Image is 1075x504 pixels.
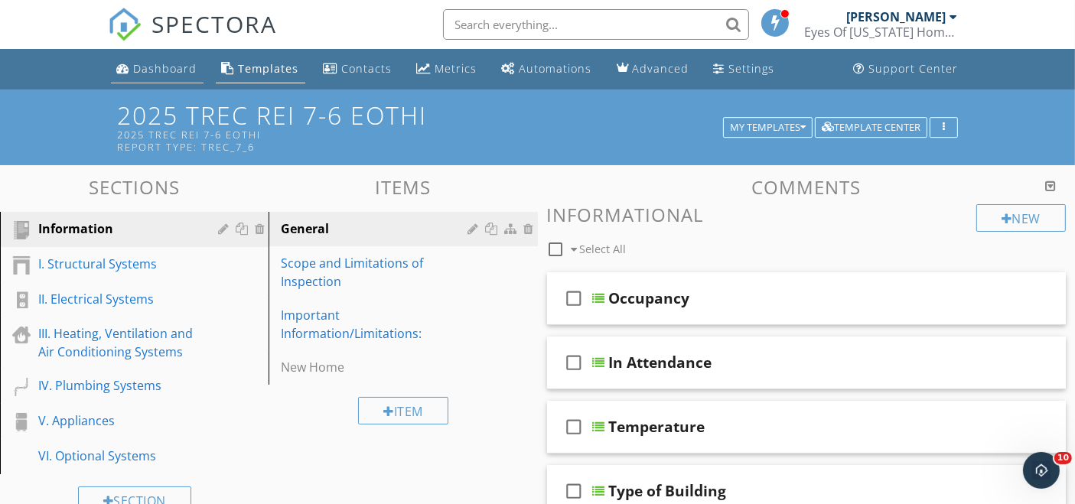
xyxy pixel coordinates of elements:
a: Templates [216,55,305,83]
div: Contacts [342,61,393,76]
div: Temperature [609,418,705,436]
div: Advanced [633,61,689,76]
div: Metrics [435,61,477,76]
a: Support Center [848,55,965,83]
div: I. Structural Systems [38,255,196,273]
span: SPECTORA [152,8,278,40]
h3: Informational [547,204,1067,225]
span: 10 [1054,452,1072,464]
div: Type of Building [609,482,727,500]
div: General [281,219,472,238]
a: Settings [708,55,781,83]
div: Automations [520,61,592,76]
a: Metrics [411,55,484,83]
h1: 2025 TREC REI 7-6 EOTHI [117,102,957,153]
div: 2025 TREC REI 7-6 EOTHI [117,128,728,141]
div: In Attendance [609,353,712,372]
div: Item [358,397,448,424]
i: check_box_outline_blank [562,344,587,381]
div: Support Center [869,61,959,76]
i: check_box_outline_blank [562,408,587,445]
div: IV. Plumbing Systems [38,376,196,395]
div: Scope and Limitations of Inspection [281,254,472,291]
div: [PERSON_NAME] [847,9,946,24]
a: SPECTORA [108,21,278,53]
div: Settings [729,61,775,76]
a: Automations (Basic) [496,55,598,83]
span: Select All [579,242,626,256]
div: Template Center [822,122,920,133]
div: Dashboard [134,61,197,76]
input: Search everything... [443,9,749,40]
button: My Templates [723,117,813,138]
div: VI. Optional Systems [38,447,196,465]
h3: Comments [547,177,1067,197]
div: Occupancy [609,289,690,307]
div: V. Appliances [38,411,196,430]
div: New [976,204,1066,232]
a: Template Center [815,119,927,133]
div: III. Heating, Ventilation and Air Conditioning Systems [38,324,196,361]
div: Templates [239,61,299,76]
a: Contacts [318,55,399,83]
a: Dashboard [111,55,204,83]
div: II. Electrical Systems [38,290,196,308]
h3: Items [269,177,537,197]
i: check_box_outline_blank [562,280,587,317]
div: Information [38,219,196,238]
button: Template Center [815,117,927,138]
div: New Home [281,358,472,376]
div: My Templates [730,122,806,133]
div: Report Type: TREC_7_6 [117,141,728,153]
iframe: Intercom live chat [1023,452,1060,489]
img: The Best Home Inspection Software - Spectora [108,8,142,41]
a: Advanced [611,55,695,83]
div: Eyes Of Texas Home Inspections [805,24,958,40]
div: Important Information/Limitations: [281,306,472,343]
